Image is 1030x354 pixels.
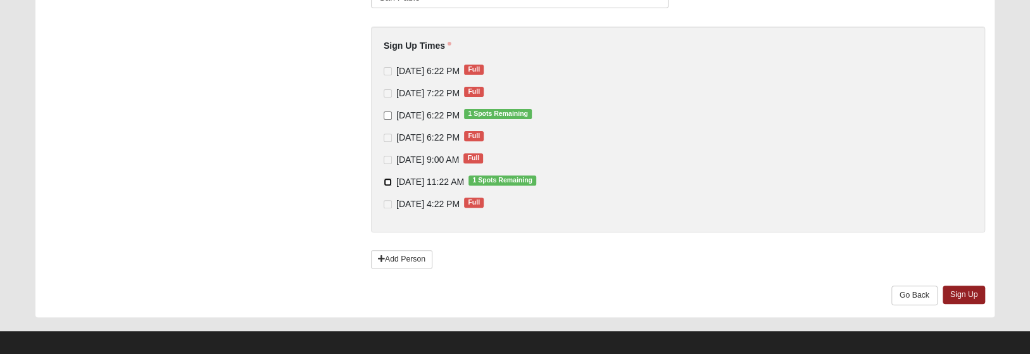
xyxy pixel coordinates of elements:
[384,111,392,120] input: [DATE] 6:22 PM1 Spots Remaining
[463,153,483,163] span: Full
[396,199,460,209] span: [DATE] 4:22 PM
[468,175,536,186] span: 1 Spots Remaining
[384,67,392,75] input: [DATE] 6:22 PMFull
[384,39,451,52] label: Sign Up Times
[396,66,460,76] span: [DATE] 6:22 PM
[891,286,938,305] a: Go Back
[464,109,532,119] span: 1 Spots Remaining
[464,198,484,208] span: Full
[943,286,986,304] a: Sign Up
[384,156,392,164] input: [DATE] 9:00 AMFull
[396,132,460,142] span: [DATE] 6:22 PM
[396,110,460,120] span: [DATE] 6:22 PM
[464,131,484,141] span: Full
[384,178,392,186] input: [DATE] 11:22 AM1 Spots Remaining
[464,65,484,75] span: Full
[396,88,460,98] span: [DATE] 7:22 PM
[384,134,392,142] input: [DATE] 6:22 PMFull
[371,250,432,269] a: Add Person
[396,177,464,187] span: [DATE] 11:22 AM
[384,89,392,98] input: [DATE] 7:22 PMFull
[464,87,484,97] span: Full
[396,155,459,165] span: [DATE] 9:00 AM
[384,200,392,208] input: [DATE] 4:22 PMFull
